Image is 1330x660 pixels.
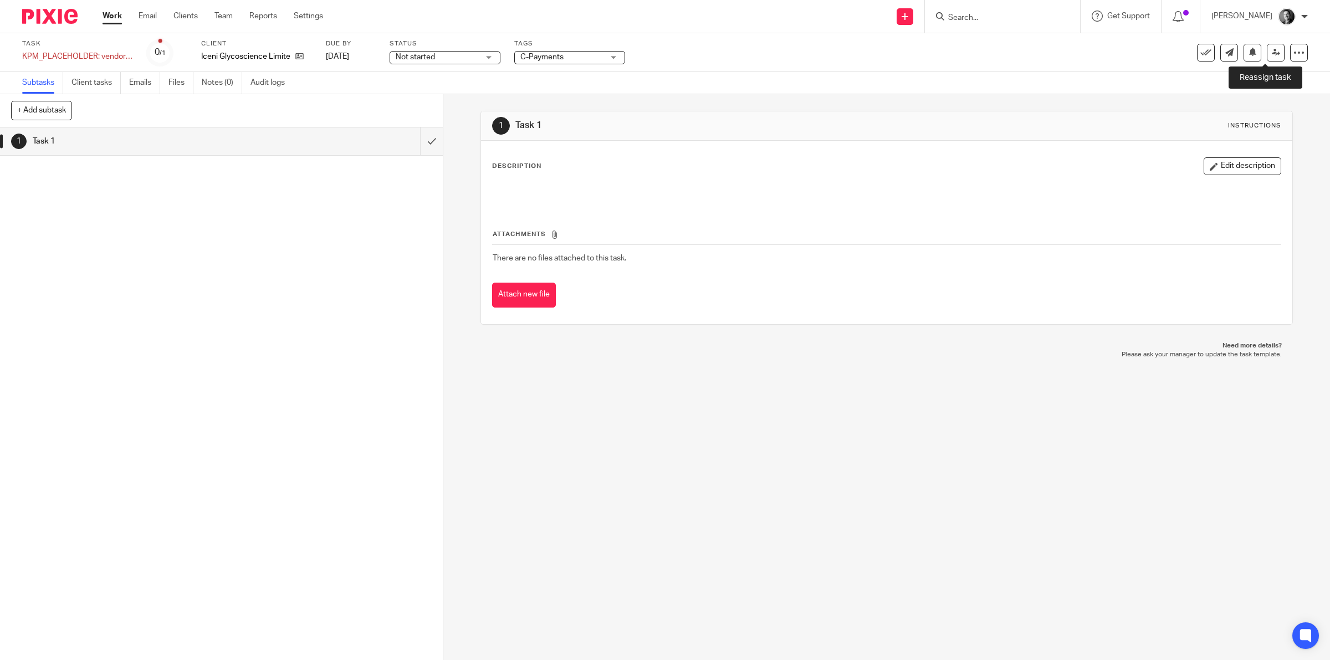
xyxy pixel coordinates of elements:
[1228,121,1281,130] div: Instructions
[514,39,625,48] label: Tags
[492,341,1282,350] p: Need more details?
[493,231,546,237] span: Attachments
[139,11,157,22] a: Email
[173,11,198,22] a: Clients
[33,133,284,150] h1: Task 1
[515,120,910,131] h1: Task 1
[11,101,72,120] button: + Add subtask
[1278,8,1296,25] img: DSC_9061-3.jpg
[492,117,510,135] div: 1
[294,11,323,22] a: Settings
[1204,157,1281,175] button: Edit description
[947,13,1047,23] input: Search
[71,72,121,94] a: Client tasks
[22,51,133,62] div: KPM_PLACEHOLDER: vendor payment run
[22,9,78,24] img: Pixie
[22,72,63,94] a: Subtasks
[1107,12,1150,20] span: Get Support
[11,134,27,149] div: 1
[250,72,293,94] a: Audit logs
[129,72,160,94] a: Emails
[326,53,349,60] span: [DATE]
[168,72,193,94] a: Files
[155,46,166,59] div: 0
[201,39,312,48] label: Client
[492,162,541,171] p: Description
[493,254,626,262] span: There are no files attached to this task.
[492,283,556,308] button: Attach new file
[520,53,564,61] span: C-Payments
[103,11,122,22] a: Work
[160,50,166,56] small: /1
[396,53,435,61] span: Not started
[201,51,290,62] p: Iceni Glycoscience Limited
[214,11,233,22] a: Team
[22,39,133,48] label: Task
[390,39,500,48] label: Status
[1211,11,1272,22] p: [PERSON_NAME]
[202,72,242,94] a: Notes (0)
[492,350,1282,359] p: Please ask your manager to update the task template.
[326,39,376,48] label: Due by
[249,11,277,22] a: Reports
